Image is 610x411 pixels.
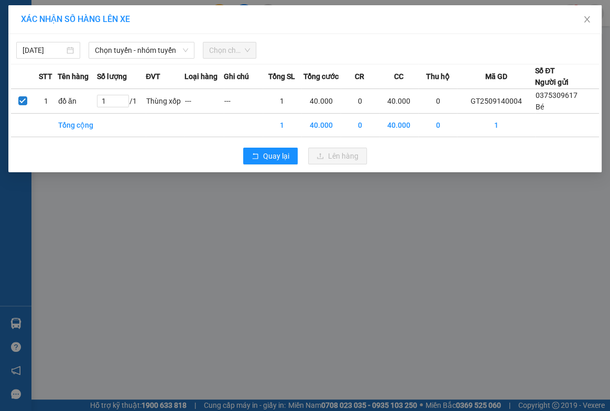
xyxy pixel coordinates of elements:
[35,89,58,114] td: 1
[536,91,578,99] span: 0375309617
[243,148,298,164] button: rollbackQuay lại
[379,114,418,137] td: 40.000
[263,150,289,162] span: Quay lại
[301,114,340,137] td: 40.000
[303,71,338,82] span: Tổng cước
[426,71,449,82] span: Thu hộ
[58,114,96,137] td: Tổng cộng
[146,71,160,82] span: ĐVT
[457,114,535,137] td: 1
[96,71,126,82] span: Số lượng
[583,15,591,24] span: close
[209,42,250,58] span: Chọn chuyến
[268,71,295,82] span: Tổng SL
[485,71,507,82] span: Mã GD
[263,114,301,137] td: 1
[535,65,569,88] div: Số ĐT Người gửi
[252,152,259,161] span: rollback
[95,42,188,58] span: Chọn tuyến - nhóm tuyến
[341,114,379,137] td: 0
[182,47,189,53] span: down
[536,103,544,111] span: Bé
[39,71,52,82] span: STT
[58,89,96,114] td: đồ ăn
[308,148,367,164] button: uploadLên hàng
[96,89,146,114] td: / 1
[572,5,602,35] button: Close
[263,89,301,114] td: 1
[23,45,64,56] input: 14/09/2025
[58,71,89,82] span: Tên hàng
[301,89,340,114] td: 40.000
[341,89,379,114] td: 0
[224,71,249,82] span: Ghi chú
[355,71,364,82] span: CR
[418,114,457,137] td: 0
[146,89,184,114] td: Thùng xốp
[457,89,535,114] td: GT2509140004
[184,71,217,82] span: Loại hàng
[224,89,263,114] td: ---
[21,14,130,24] span: XÁC NHẬN SỐ HÀNG LÊN XE
[184,89,223,114] td: ---
[379,89,418,114] td: 40.000
[394,71,403,82] span: CC
[418,89,457,114] td: 0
